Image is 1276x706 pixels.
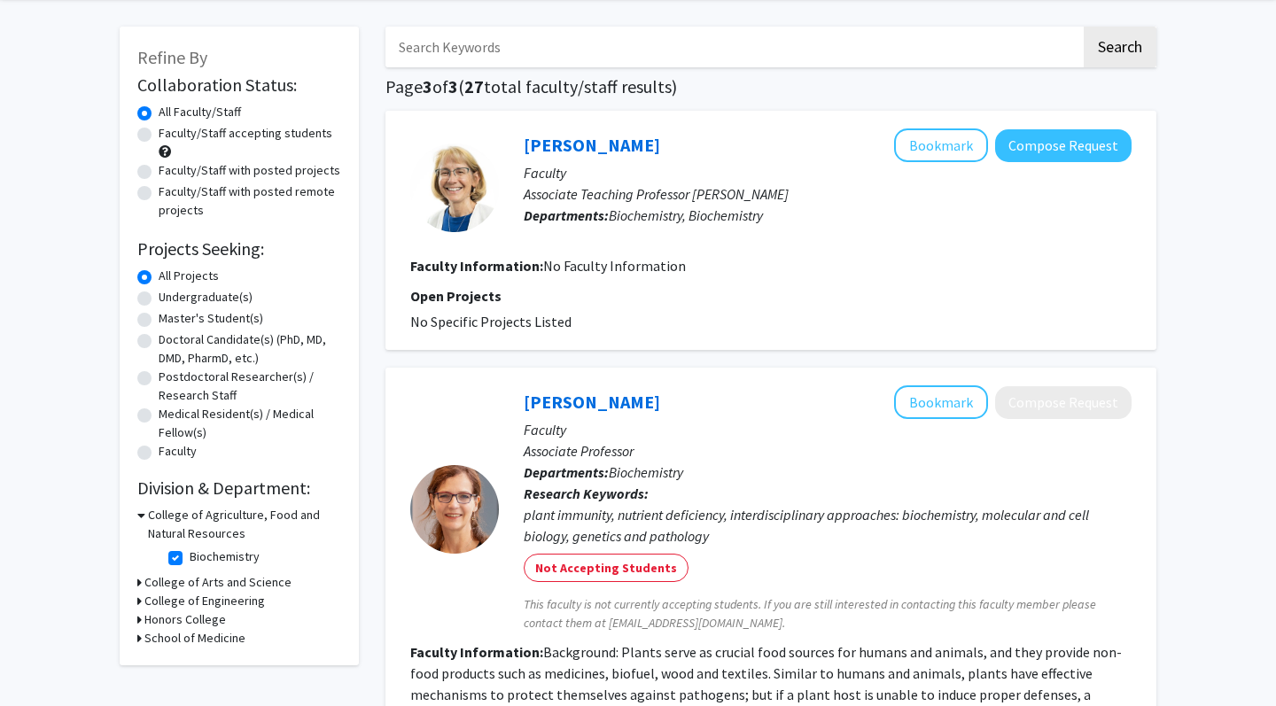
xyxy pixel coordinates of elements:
label: All Projects [159,267,219,285]
button: Compose Request to Antje Heese [995,386,1132,419]
div: plant immunity, nutrient deficiency, interdisciplinary approaches: biochemistry, molecular and ce... [524,504,1132,547]
label: All Faculty/Staff [159,103,241,121]
b: Research Keywords: [524,485,649,502]
span: No Specific Projects Listed [410,313,572,330]
label: Postdoctoral Researcher(s) / Research Staff [159,368,341,405]
b: Departments: [524,463,609,481]
p: Associate Professor [524,440,1132,462]
label: Undergraduate(s) [159,288,253,306]
a: [PERSON_NAME] [524,134,660,156]
h2: Projects Seeking: [137,238,341,260]
mat-chip: Not Accepting Students [524,554,689,582]
button: Search [1084,27,1156,67]
label: Doctoral Candidate(s) (PhD, MD, DMD, PharmD, etc.) [159,330,341,368]
button: Add Shari Freyermuth to Bookmarks [894,128,988,162]
b: Faculty Information: [410,257,543,275]
h2: Collaboration Status: [137,74,341,96]
p: Open Projects [410,285,1132,306]
span: 3 [448,75,458,97]
a: [PERSON_NAME] [524,391,660,413]
h3: Honors College [144,610,226,629]
h3: School of Medicine [144,629,245,648]
span: No Faculty Information [543,257,686,275]
span: This faculty is not currently accepting students. If you are still interested in contacting this ... [524,595,1132,632]
span: 3 [423,75,432,97]
h2: Division & Department: [137,477,341,499]
iframe: Chat [13,626,75,693]
label: Faculty/Staff accepting students [159,124,332,143]
h3: College of Engineering [144,592,265,610]
label: Medical Resident(s) / Medical Fellow(s) [159,405,341,442]
b: Faculty Information: [410,643,543,661]
p: Faculty [524,419,1132,440]
span: Biochemistry, Biochemistry [609,206,763,224]
button: Add Antje Heese to Bookmarks [894,385,988,419]
button: Compose Request to Shari Freyermuth [995,129,1132,162]
input: Search Keywords [385,27,1081,67]
span: Refine By [137,46,207,68]
b: Departments: [524,206,609,224]
label: Master's Student(s) [159,309,263,328]
h3: College of Agriculture, Food and Natural Resources [148,506,341,543]
h3: College of Arts and Science [144,573,292,592]
h1: Page of ( total faculty/staff results) [385,76,1156,97]
label: Faculty [159,442,197,461]
label: Biochemistry [190,547,260,566]
label: Faculty/Staff with posted projects [159,161,340,180]
label: Faculty/Staff with posted remote projects [159,182,341,220]
p: Associate Teaching Professor [PERSON_NAME] [524,183,1132,205]
p: Faculty [524,162,1132,183]
span: Biochemistry [609,463,683,481]
span: 27 [464,75,484,97]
